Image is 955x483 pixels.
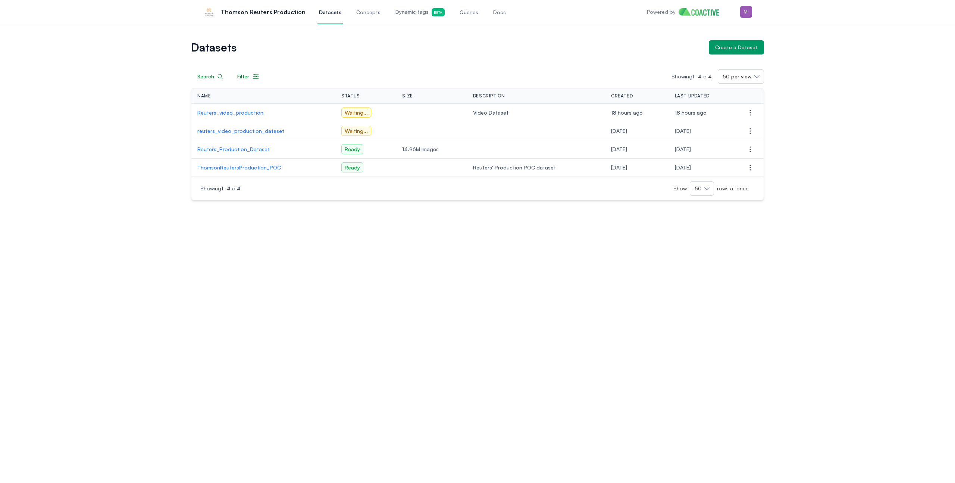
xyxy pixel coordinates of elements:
span: Size [402,93,413,99]
span: 4 [698,73,702,80]
span: Description [473,93,505,99]
span: Tuesday, August 12, 2025 at 12:36:25 AM UTC [611,109,643,116]
span: Dynamic tags [395,8,445,16]
span: 14.96M images [402,146,461,153]
span: Last Updated [675,93,710,99]
span: of [232,185,241,191]
p: Powered by [647,8,676,16]
span: Wednesday, October 2, 2024 at 6:50:33 PM UTC [675,164,691,171]
button: 50 [690,181,714,196]
span: Wednesday, August 6, 2025 at 7:25:53 PM UTC [675,128,691,134]
a: Reuters_video_production [197,109,329,116]
a: ThomsonReutersProduction_POC [197,164,329,171]
span: Tuesday, August 12, 2025 at 12:36:25 AM UTC [675,109,707,116]
span: Reuters' Production POC dataset [473,164,599,171]
span: Ready [341,162,363,172]
span: Created [611,93,633,99]
span: 50 [695,185,702,192]
span: 4 [237,185,241,191]
span: Concepts [356,9,381,16]
button: Filter [231,69,266,84]
span: 1 [221,185,223,191]
span: Waiting ... [341,107,371,118]
button: Create a Dataset [709,40,764,54]
h1: Datasets [191,42,703,53]
a: reuters_video_production_dataset [197,127,329,135]
span: rows at once [714,185,749,192]
span: Tuesday, October 1, 2024 at 8:09:48 PM UTC [611,164,627,171]
button: 50 per view [718,69,764,84]
span: 50 per view [723,73,752,80]
div: Search [197,73,223,80]
p: Thomson Reuters Production [221,7,306,16]
span: Show [673,185,690,192]
img: Home [679,8,725,16]
span: Status [341,93,360,99]
span: Tuesday, July 8, 2025 at 6:47:39 PM UTC [675,146,691,152]
span: Beta [432,8,445,16]
span: 4 [708,73,712,80]
img: Menu for the logged in user [740,6,752,18]
span: Datasets [319,9,341,16]
span: Ready [341,144,363,154]
span: of [703,73,712,80]
img: Thomson Reuters Production [203,6,215,18]
div: Create a Dataset [715,44,758,51]
div: Filter [237,73,260,80]
span: 1 [692,73,694,80]
span: Wednesday, August 6, 2025 at 7:25:53 PM UTC [611,128,627,134]
span: Queries [460,9,478,16]
span: Video Dataset [473,109,599,116]
span: Name [197,93,211,99]
p: Showing - [671,73,718,80]
span: Thursday, October 3, 2024 at 3:47:15 PM UTC [611,146,627,152]
a: Reuters_Production_Dataset [197,146,329,153]
span: 4 [227,185,231,191]
button: Search [191,69,229,84]
p: Showing - [200,185,385,192]
span: Waiting ... [341,126,371,136]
